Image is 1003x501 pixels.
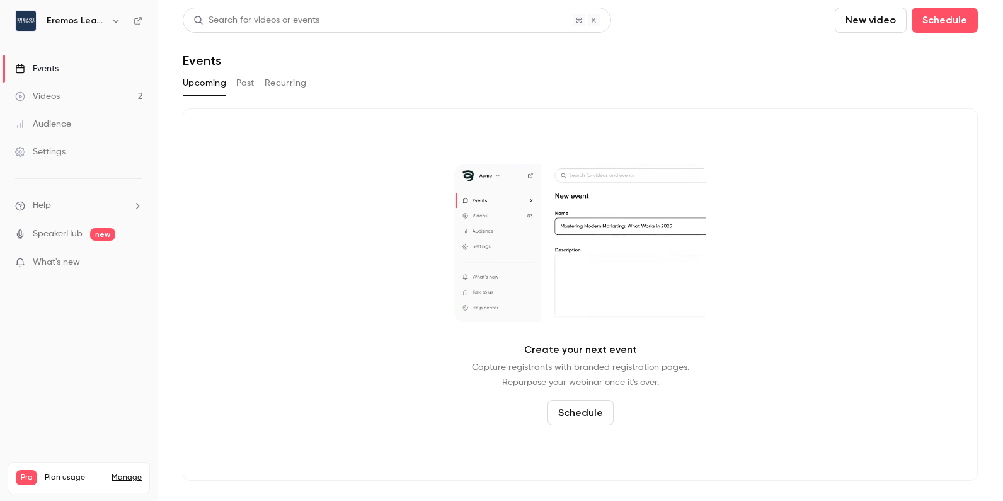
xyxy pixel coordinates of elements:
[112,473,142,483] a: Manage
[193,14,319,27] div: Search for videos or events
[33,227,83,241] a: SpeakerHub
[835,8,907,33] button: New video
[15,146,66,158] div: Settings
[236,73,255,93] button: Past
[912,8,978,33] button: Schedule
[265,73,307,93] button: Recurring
[33,256,80,269] span: What's new
[183,73,226,93] button: Upcoming
[33,199,51,212] span: Help
[90,228,115,241] span: new
[524,342,637,357] p: Create your next event
[16,470,37,485] span: Pro
[472,360,689,390] p: Capture registrants with branded registration pages. Repurpose your webinar once it's over.
[127,257,142,268] iframe: Noticeable Trigger
[15,62,59,75] div: Events
[15,90,60,103] div: Videos
[45,473,104,483] span: Plan usage
[547,400,614,425] button: Schedule
[47,14,106,27] h6: Eremos Leadership
[15,199,142,212] li: help-dropdown-opener
[183,53,221,68] h1: Events
[15,118,71,130] div: Audience
[16,11,36,31] img: Eremos Leadership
